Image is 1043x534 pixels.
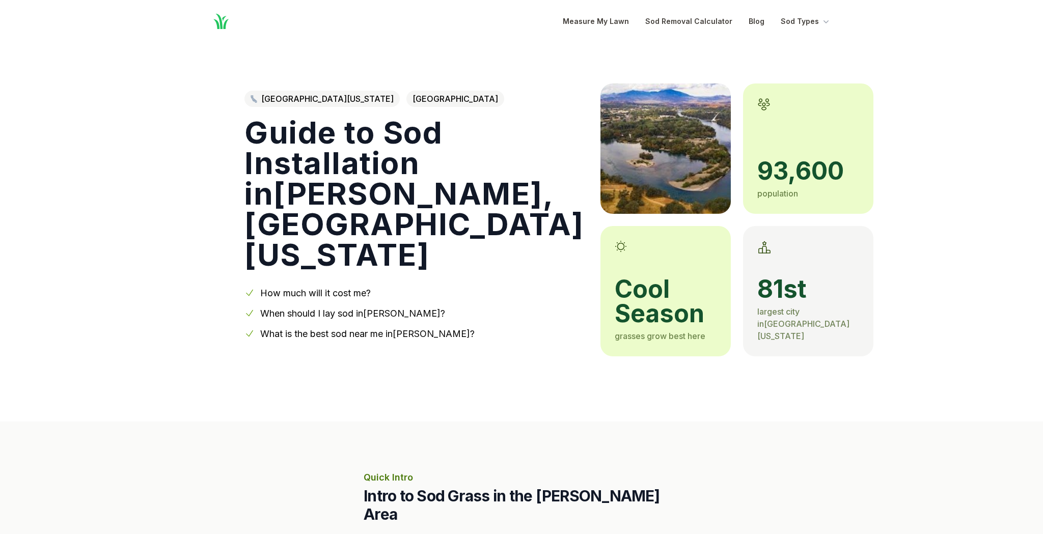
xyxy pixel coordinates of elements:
a: Sod Removal Calculator [645,15,732,27]
a: What is the best sod near me in[PERSON_NAME]? [260,328,475,339]
a: When should I lay sod in[PERSON_NAME]? [260,308,445,319]
p: Quick Intro [364,470,679,485]
a: How much will it cost me? [260,288,371,298]
span: population [757,188,798,199]
button: Sod Types [781,15,831,27]
a: Blog [749,15,764,27]
h2: Intro to Sod Grass in the [PERSON_NAME] Area [364,487,679,523]
span: cool season [615,277,717,326]
a: Measure My Lawn [563,15,629,27]
img: A picture of Redding [600,83,731,214]
span: 81st [757,277,859,301]
span: [GEOGRAPHIC_DATA] [406,91,504,107]
h1: Guide to Sod Installation in [PERSON_NAME] , [GEOGRAPHIC_DATA][US_STATE] [244,117,584,270]
span: 93,600 [757,159,859,183]
span: grasses grow best here [615,331,705,341]
img: Northern California state outline [251,95,257,103]
a: [GEOGRAPHIC_DATA][US_STATE] [244,91,400,107]
span: largest city in [GEOGRAPHIC_DATA][US_STATE] [757,306,849,341]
